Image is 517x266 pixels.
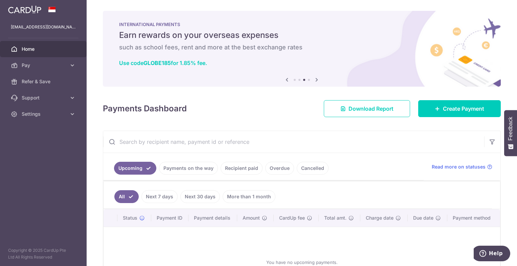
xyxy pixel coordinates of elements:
[508,117,514,140] span: Feedback
[418,100,501,117] a: Create Payment
[119,43,485,51] h6: such as school fees, rent and more at the best exchange rates
[180,190,220,203] a: Next 30 days
[141,190,178,203] a: Next 7 days
[22,62,66,69] span: Pay
[22,94,66,101] span: Support
[243,215,260,221] span: Amount
[103,131,484,153] input: Search by recipient name, payment id or reference
[324,100,410,117] a: Download Report
[432,163,486,170] span: Read more on statuses
[143,60,171,66] b: GLOBE185
[265,162,294,175] a: Overdue
[114,162,156,175] a: Upcoming
[151,209,189,227] th: Payment ID
[447,209,500,227] th: Payment method
[8,5,41,14] img: CardUp
[297,162,329,175] a: Cancelled
[159,162,218,175] a: Payments on the way
[119,30,485,41] h5: Earn rewards on your overseas expenses
[103,11,501,87] img: International Payment Banner
[279,215,305,221] span: CardUp fee
[11,24,76,30] p: [EMAIL_ADDRESS][DOMAIN_NAME]
[223,190,275,203] a: More than 1 month
[443,105,484,113] span: Create Payment
[221,162,263,175] a: Recipient paid
[123,215,137,221] span: Status
[413,215,433,221] span: Due date
[432,163,492,170] a: Read more on statuses
[22,78,66,85] span: Refer & Save
[103,103,187,115] h4: Payments Dashboard
[119,22,485,27] p: INTERNATIONAL PAYMENTS
[324,215,346,221] span: Total amt.
[22,46,66,52] span: Home
[188,209,237,227] th: Payment details
[504,110,517,156] button: Feedback - Show survey
[114,190,139,203] a: All
[22,111,66,117] span: Settings
[366,215,394,221] span: Charge date
[119,60,207,66] a: Use codeGLOBE185for 1.85% fee.
[474,246,510,263] iframe: Opens a widget where you can find more information
[349,105,394,113] span: Download Report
